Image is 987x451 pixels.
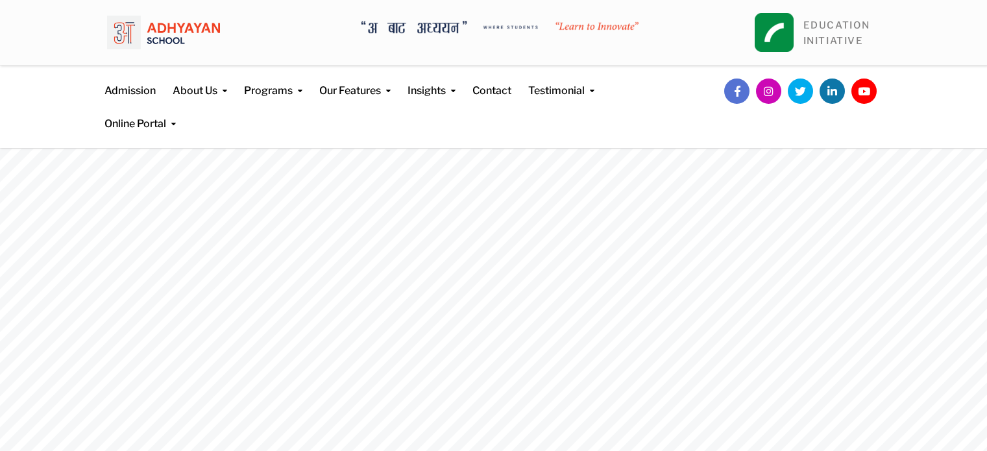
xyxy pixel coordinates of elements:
[528,66,594,99] a: Testimonial
[173,66,227,99] a: About Us
[408,66,456,99] a: Insights
[104,99,176,132] a: Online Portal
[107,10,220,55] img: logo
[472,66,511,99] a: Contact
[119,363,213,393] a: Register Now
[104,66,156,99] a: Admission
[755,13,794,52] img: square_leapfrog
[244,66,302,99] a: Programs
[803,19,870,47] a: EDUCATIONINITIATIVE
[319,66,391,99] a: Our Features
[361,21,639,34] img: A Bata Adhyayan where students learn to Innovate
